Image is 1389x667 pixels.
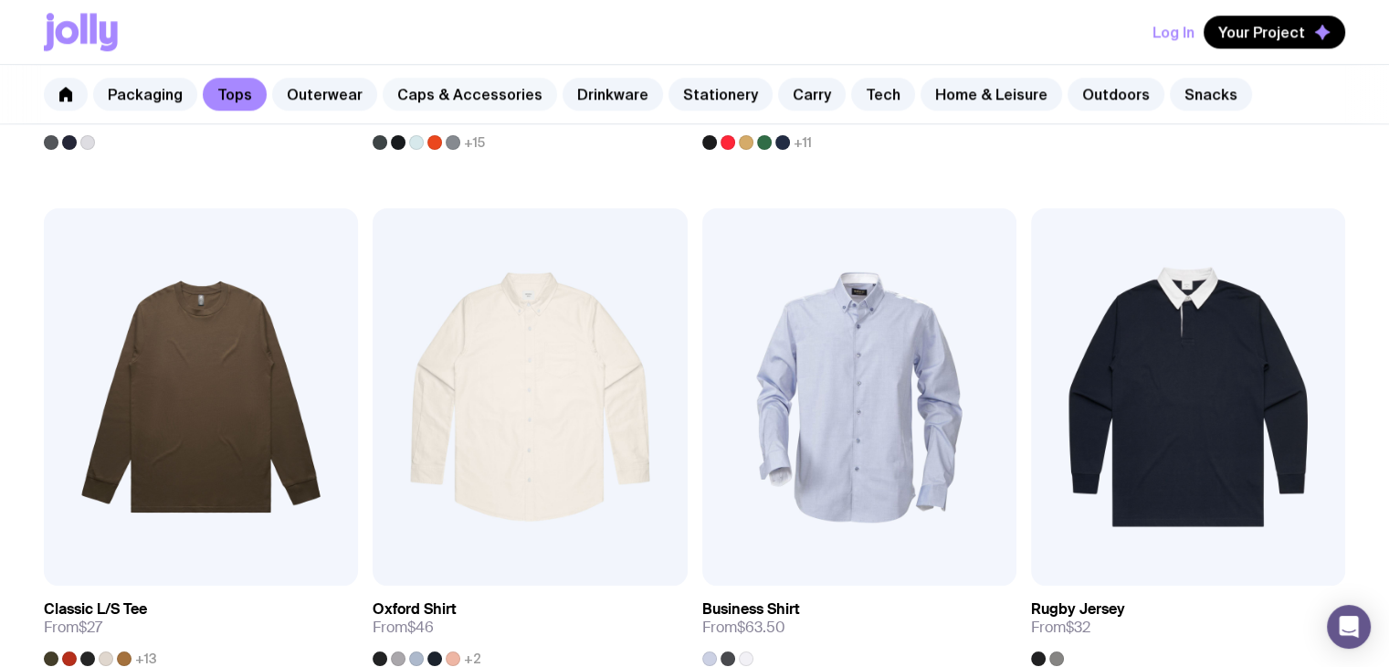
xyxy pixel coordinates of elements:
[44,600,147,619] h3: Classic L/S Tee
[93,78,197,111] a: Packaging
[272,78,377,111] a: Outerwear
[702,619,785,637] span: From
[44,619,102,637] span: From
[464,135,485,150] span: +15
[1152,16,1194,48] button: Log In
[1031,619,1090,637] span: From
[1068,78,1164,111] a: Outdoors
[702,586,1016,666] a: Business ShirtFrom$63.50
[464,651,481,666] span: +2
[79,618,102,637] span: $27
[203,78,267,111] a: Tops
[1170,78,1252,111] a: Snacks
[851,78,915,111] a: Tech
[778,78,846,111] a: Carry
[373,600,457,619] h3: Oxford Shirt
[407,618,434,637] span: $46
[921,78,1062,111] a: Home & Leisure
[737,618,785,637] span: $63.50
[1031,586,1345,666] a: Rugby JerseyFrom$32
[668,78,773,111] a: Stationery
[373,586,687,666] a: Oxford ShirtFrom$46+2
[563,78,663,111] a: Drinkware
[1327,605,1371,649] div: Open Intercom Messenger
[1031,600,1125,619] h3: Rugby Jersey
[135,651,157,666] span: +13
[373,619,434,637] span: From
[794,135,812,150] span: +11
[1218,23,1305,41] span: Your Project
[44,586,358,666] a: Classic L/S TeeFrom$27+13
[702,600,800,619] h3: Business Shirt
[1204,16,1345,48] button: Your Project
[383,78,557,111] a: Caps & Accessories
[1066,618,1090,637] span: $32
